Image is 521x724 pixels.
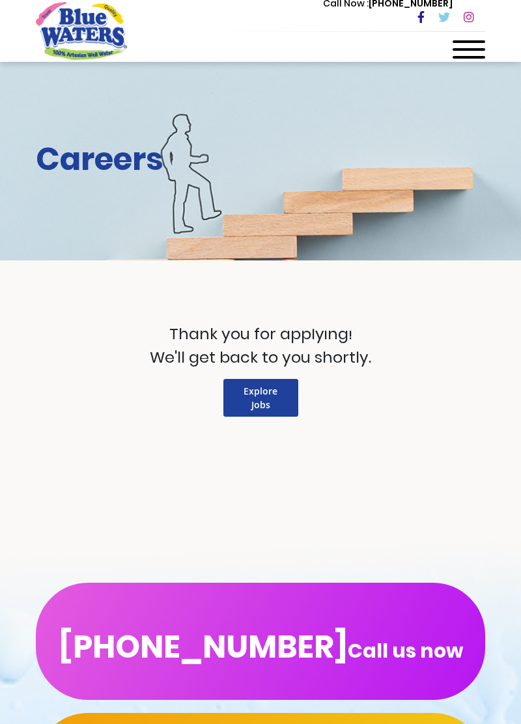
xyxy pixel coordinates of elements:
span: Explore Jobs [244,385,277,411]
h2: Careers [36,141,485,178]
a: store logo [36,2,127,59]
span: Call us now [348,647,463,654]
button: [PHONE_NUMBER]Call us now [36,583,485,700]
a: Explore Jobs [223,379,298,417]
